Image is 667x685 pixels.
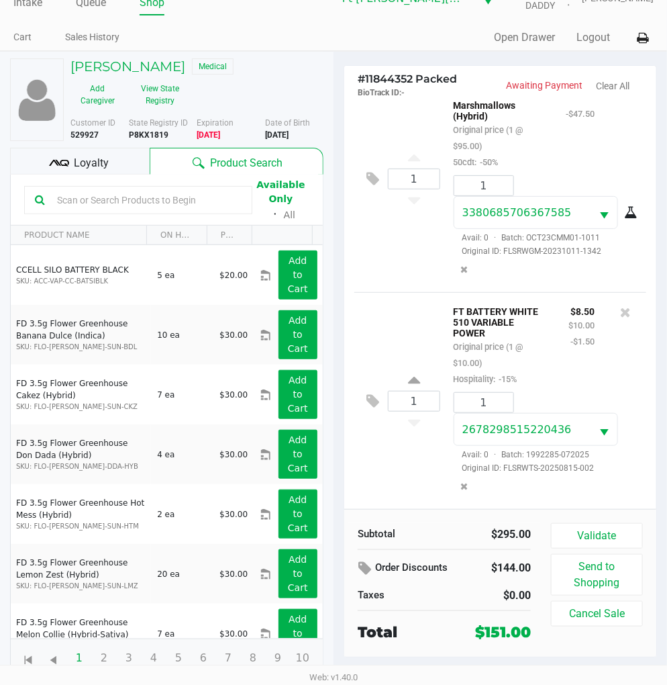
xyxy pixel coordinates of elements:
span: State Registry ID [129,118,188,128]
p: FT BATTERY WHITE 510 VARIABLE POWER [454,303,548,338]
span: Page 1 [66,645,92,671]
span: $30.00 [219,569,248,579]
app-button-loader: Add to Cart [288,375,308,414]
p: SKU: FLO-[PERSON_NAME]-SUN-CKZ [16,402,146,412]
span: Page 6 [191,645,216,671]
button: Logout [576,30,610,46]
span: Page 10 [290,645,315,671]
div: Subtotal [358,527,434,542]
button: Add to Cart [278,609,317,658]
h5: [PERSON_NAME] [70,58,185,75]
td: 20 ea [151,544,213,604]
span: Page 5 [166,645,191,671]
span: Avail: 0 Batch: 1992285-072025 [454,450,590,459]
div: Total [358,621,455,643]
span: Page 11 [315,645,340,671]
b: 529927 [70,130,99,140]
span: BioTrack ID: [358,88,401,97]
small: Original price (1 @ $95.00) [454,125,523,151]
small: Original price (1 @ $10.00) [454,342,523,368]
small: 50cdt: [454,157,499,167]
span: Loyalty [74,155,109,171]
small: Hospitality: [454,374,517,384]
span: Page 7 [215,645,241,671]
button: Add to Cart [278,310,317,359]
b: P8KX1819 [129,130,168,140]
span: Page 3 [116,645,142,671]
p: SKU: FLO-[PERSON_NAME]-DDA-HYB [16,461,146,471]
td: 7 ea [151,365,213,424]
span: Customer ID [70,118,115,128]
td: FD 3.5g Flower Greenhouse Cakez (Hybrid) [11,365,151,424]
span: Page 9 [265,645,291,671]
td: FD 3.5g Flower Greenhouse Don Dada (Hybrid) [11,424,151,484]
td: 4 ea [151,424,213,484]
b: [DATE] [265,130,289,140]
p: $8.50 [568,303,595,317]
span: - [401,88,405,97]
app-button-loader: Add to Cart [288,554,308,593]
td: FD 3.5g Flower Greenhouse Lemon Zest (Hybrid) [11,544,151,604]
button: Remove the package from the orderLine [455,474,473,499]
span: -50% [477,157,499,167]
p: Awaiting Payment [501,79,583,93]
span: Page 2 [91,645,117,671]
span: $30.00 [219,330,248,340]
button: Add to Cart [278,490,317,539]
div: $151.00 [475,621,531,643]
button: Select [592,197,617,228]
span: 2678298515220436 [462,423,572,436]
button: View State Registry [125,78,187,111]
span: Go to the previous page [46,652,62,669]
span: Go to the first page [16,645,42,670]
th: PRODUCT NAME [11,226,146,245]
button: Remove the package from the orderLine [455,257,473,282]
button: Open Drawer [494,30,555,46]
div: $295.00 [454,527,531,543]
span: Medical [192,58,234,75]
td: FD 3.5g Flower Greenhouse Melon Collie (Hybrid-Sativa) [11,604,151,664]
button: Add Caregiver [70,78,125,111]
td: 7 ea [151,604,213,664]
p: SKU: FLO-[PERSON_NAME]-SUN-HTM [16,521,146,531]
span: $30.00 [219,510,248,519]
button: Select [592,414,617,445]
app-button-loader: Add to Cart [288,255,308,294]
span: $20.00 [219,271,248,280]
td: 5 ea [151,245,213,305]
span: · [489,450,502,459]
td: 2 ea [151,484,213,544]
span: # [358,73,365,85]
button: Add to Cart [278,250,317,300]
span: $30.00 [219,450,248,459]
b: Medical card expired [197,130,221,140]
div: $144.00 [486,557,531,580]
p: SKU: ACC-VAP-CC-BATSIBLK [16,276,146,286]
button: All [284,208,295,222]
button: Add to Cart [278,370,317,419]
span: Go to the first page [21,652,38,669]
small: -$1.50 [570,336,595,347]
span: Date of Birth [265,118,310,128]
td: FD 3.5g Flower Greenhouse Hot Mess (Hybrid) [11,484,151,544]
small: -$47.50 [566,109,595,119]
span: Page 8 [240,645,266,671]
button: Send to Shopping [551,554,643,596]
span: Original ID: FLSRWGM-20231011-1342 [454,245,636,257]
span: Go to the previous page [41,645,66,670]
td: 10 ea [151,305,213,365]
span: $30.00 [219,629,248,639]
span: Expiration [197,118,234,128]
p: SKU: FLO-[PERSON_NAME]-SUN-BDL [16,342,146,352]
button: Clear All [596,79,629,93]
span: $30.00 [219,390,248,400]
span: 11844352 Packed [358,73,457,85]
span: · [489,233,502,242]
small: $10.00 [568,320,595,330]
span: Page 4 [141,645,166,671]
app-button-loader: Add to Cart [288,614,308,653]
span: 3380685706367585 [462,206,572,219]
div: $0.00 [454,588,531,604]
button: Validate [551,523,643,549]
th: ON HAND [146,226,207,245]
